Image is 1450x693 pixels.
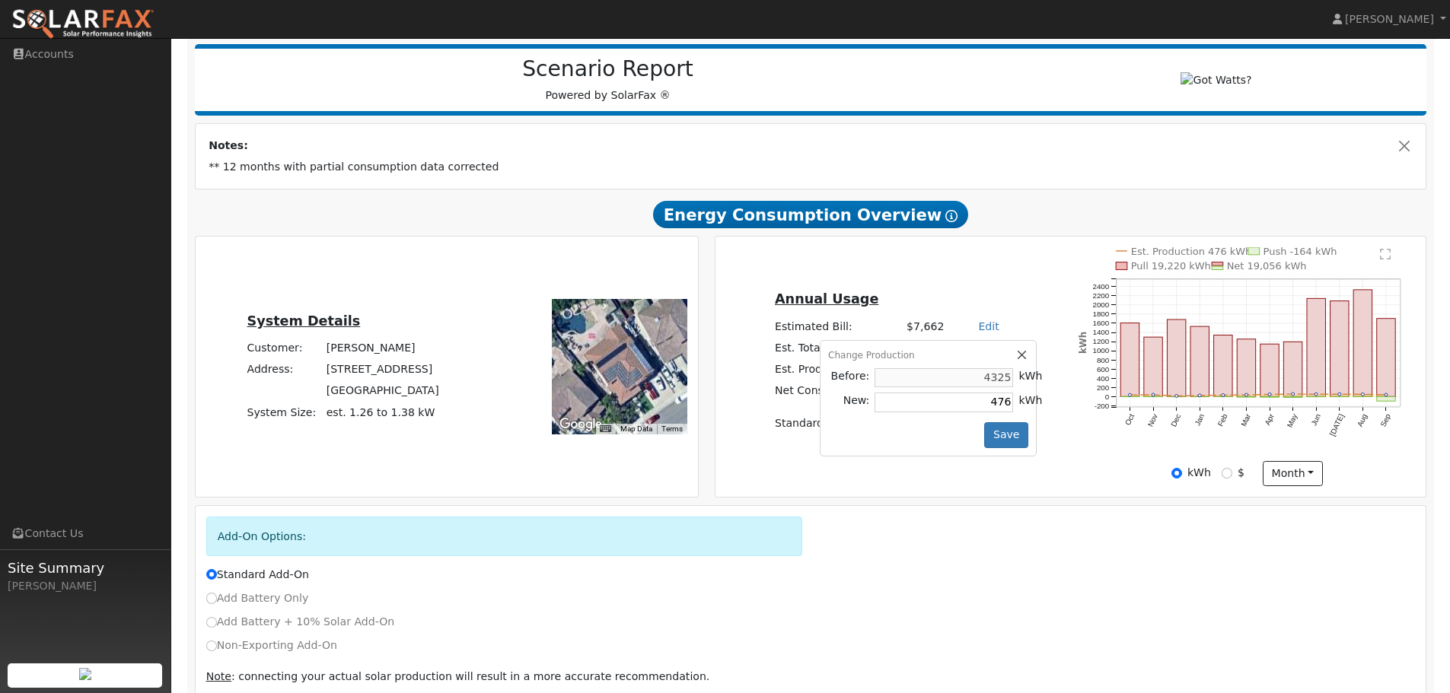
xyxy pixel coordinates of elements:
[1093,319,1110,328] text: 1600
[323,359,441,380] td: [STREET_ADDRESS]
[772,358,903,380] td: Est. Production Before:
[1123,412,1136,427] text: Oct
[978,320,999,332] a: Edit
[904,316,947,337] td: $7,662
[984,422,1028,448] button: Save
[323,402,441,423] td: System Size
[1264,412,1276,427] text: Apr
[1238,465,1244,481] label: $
[1239,412,1252,428] text: Mar
[1078,332,1088,354] text: kWh
[1222,468,1232,478] input: $
[1131,261,1211,272] text: Pull 19,220 kWh
[1093,300,1110,309] text: 2000
[1105,393,1110,401] text: 0
[772,380,903,402] td: Net Consumption:
[206,614,395,630] label: Add Battery + 10% Solar Add-On
[1268,393,1271,396] circle: onclick=""
[828,348,1028,362] div: Change Production
[1016,390,1045,415] td: kWh
[1222,394,1225,397] circle: onclick=""
[1330,301,1349,397] rect: onclick=""
[1097,374,1110,383] text: 400
[1097,383,1110,392] text: 200
[206,670,710,682] span: : connecting your actual solar production will result in a more accurate recommendation.
[206,593,217,603] input: Add Battery Only
[1263,461,1323,487] button: month
[244,338,323,359] td: Customer:
[1286,413,1299,430] text: May
[1199,394,1202,397] circle: onclick=""
[1093,329,1110,337] text: 1400
[1168,319,1186,396] rect: onclick=""
[323,338,441,359] td: [PERSON_NAME]
[1237,397,1255,398] rect: onclick=""
[1397,138,1413,154] button: Close
[11,8,155,40] img: SolarFax
[1328,412,1346,437] text: [DATE]
[1284,342,1302,397] rect: onclick=""
[1190,327,1209,397] rect: onclick=""
[1129,394,1132,397] circle: onclick=""
[828,390,872,415] td: New:
[1016,366,1045,390] td: kWh
[1214,335,1232,397] rect: onclick=""
[1175,395,1178,398] circle: onclick=""
[206,670,231,682] u: Note
[1152,393,1155,396] circle: onclick=""
[1227,261,1307,272] text: Net 19,056 kWh
[1187,465,1211,481] label: kWh
[1385,393,1388,396] circle: onclick=""
[772,413,1016,434] td: Standard Add-On
[202,56,1014,103] div: Powered by SolarFax ®
[775,291,878,307] u: Annual Usage
[79,668,91,680] img: retrieve
[620,424,652,434] button: Map Data
[1093,338,1110,346] text: 1200
[1310,413,1323,428] text: Jun
[1356,413,1369,428] text: Aug
[1093,310,1110,318] text: 1800
[1377,319,1395,397] rect: onclick=""
[206,157,1416,178] td: ** 12 months with partial consumption data corrected
[1146,413,1159,429] text: Nov
[1307,299,1325,397] rect: onclick=""
[653,201,968,228] span: Energy Consumption Overview
[1095,402,1110,411] text: -200
[206,637,337,653] label: Non-Exporting Add-On
[600,424,610,434] button: Keyboard shortcuts
[1181,72,1251,88] img: Got Watts?
[1097,365,1110,374] text: 600
[247,313,361,329] u: System Details
[1131,246,1252,257] text: Est. Production 476 kWh
[772,316,903,337] td: Estimated Bill:
[244,359,323,380] td: Address:
[1120,323,1139,397] rect: onclick=""
[1292,393,1295,396] circle: onclick=""
[206,641,217,651] input: Non-Exporting Add-On
[1144,338,1162,397] rect: onclick=""
[206,590,309,606] label: Add Battery Only
[210,56,1005,82] h2: Scenario Report
[209,139,248,151] strong: Notes:
[206,569,217,580] input: Standard Add-On
[1362,393,1365,396] circle: onclick=""
[1093,282,1110,291] text: 2400
[1260,345,1279,397] rect: onclick=""
[1169,413,1182,429] text: Dec
[206,567,309,583] label: Standard Add-On
[1216,412,1229,428] text: Feb
[1260,397,1279,398] rect: onclick=""
[244,402,323,423] td: System Size:
[947,337,1017,358] td: kWh
[556,415,606,434] a: Open this area in Google Maps (opens a new window)
[945,210,958,222] i: Show Help
[327,406,435,418] span: est. 1.26 to 1.38 kW
[8,578,163,594] div: [PERSON_NAME]
[1345,13,1434,25] span: [PERSON_NAME]
[1338,393,1341,396] circle: onclick=""
[772,337,903,358] td: Est. Total Consumption:
[1245,394,1248,397] circle: onclick=""
[828,366,872,390] td: Before:
[1353,290,1372,396] rect: onclick=""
